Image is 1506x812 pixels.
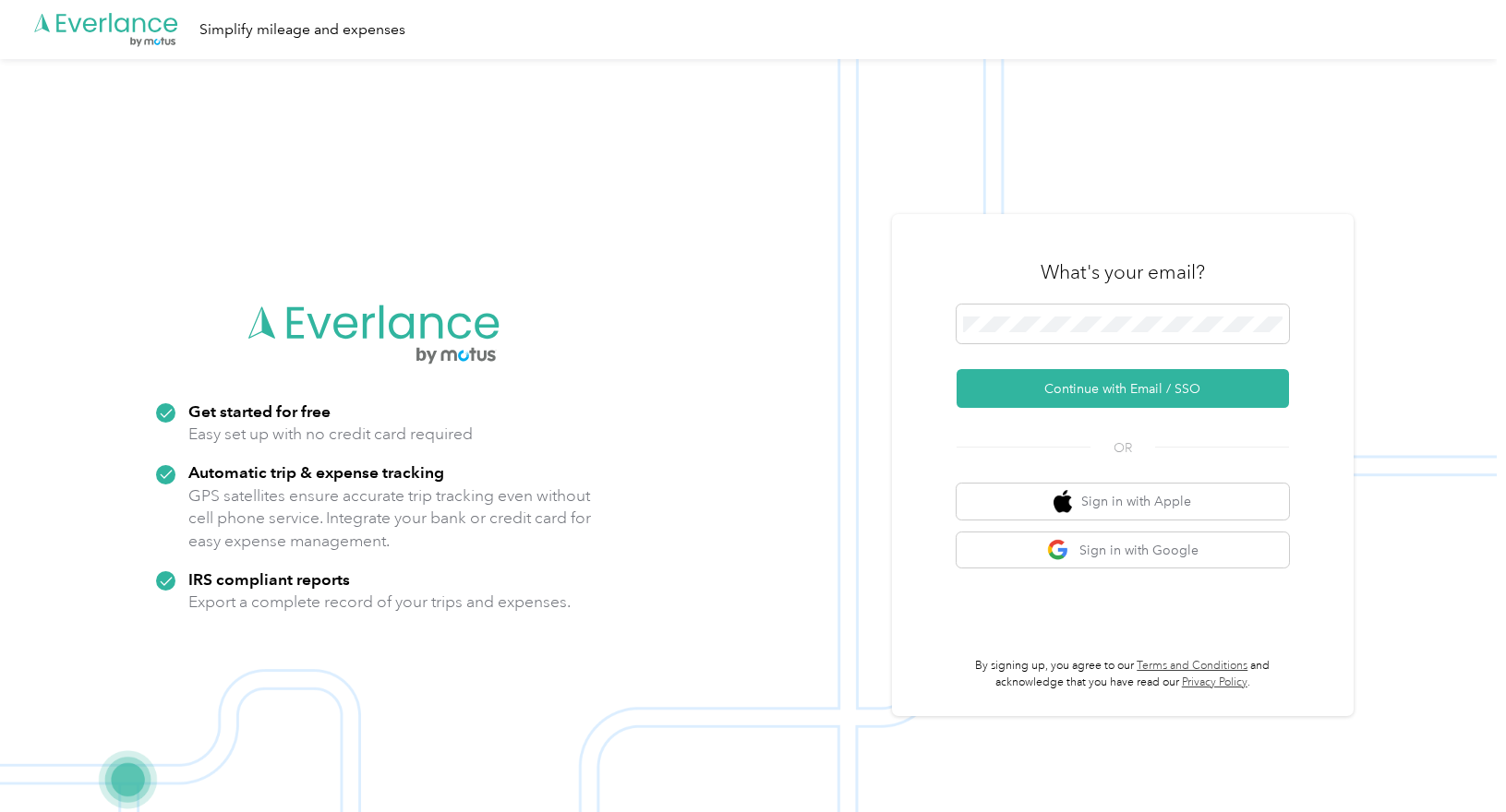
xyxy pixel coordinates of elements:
[957,658,1289,690] p: By signing up, you agree to our and acknowledge that you have read our .
[1182,675,1247,689] a: Privacy Policy
[1090,438,1155,458] span: OR
[1054,490,1072,513] img: apple logo
[1137,659,1247,673] a: Terms and Conditions
[957,484,1289,519] button: apple logoSign in with Apple
[188,401,331,421] strong: Get started for free
[188,462,444,482] strong: Automatic trip & expense tracking
[188,484,592,553] p: GPS satellites ensure accurate trip tracking even without cell phone service. Integrate your bank...
[199,18,405,42] div: Simplify mileage and expenses
[1041,259,1205,285] h3: What's your email?
[1047,539,1070,562] img: google logo
[188,423,473,446] p: Easy set up with no credit card required
[957,532,1289,568] button: google logoSign in with Google
[957,369,1289,408] button: Continue with Email / SSO
[188,569,350,589] strong: IRS compliant reports
[188,591,571,614] p: Export a complete record of your trips and expenses.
